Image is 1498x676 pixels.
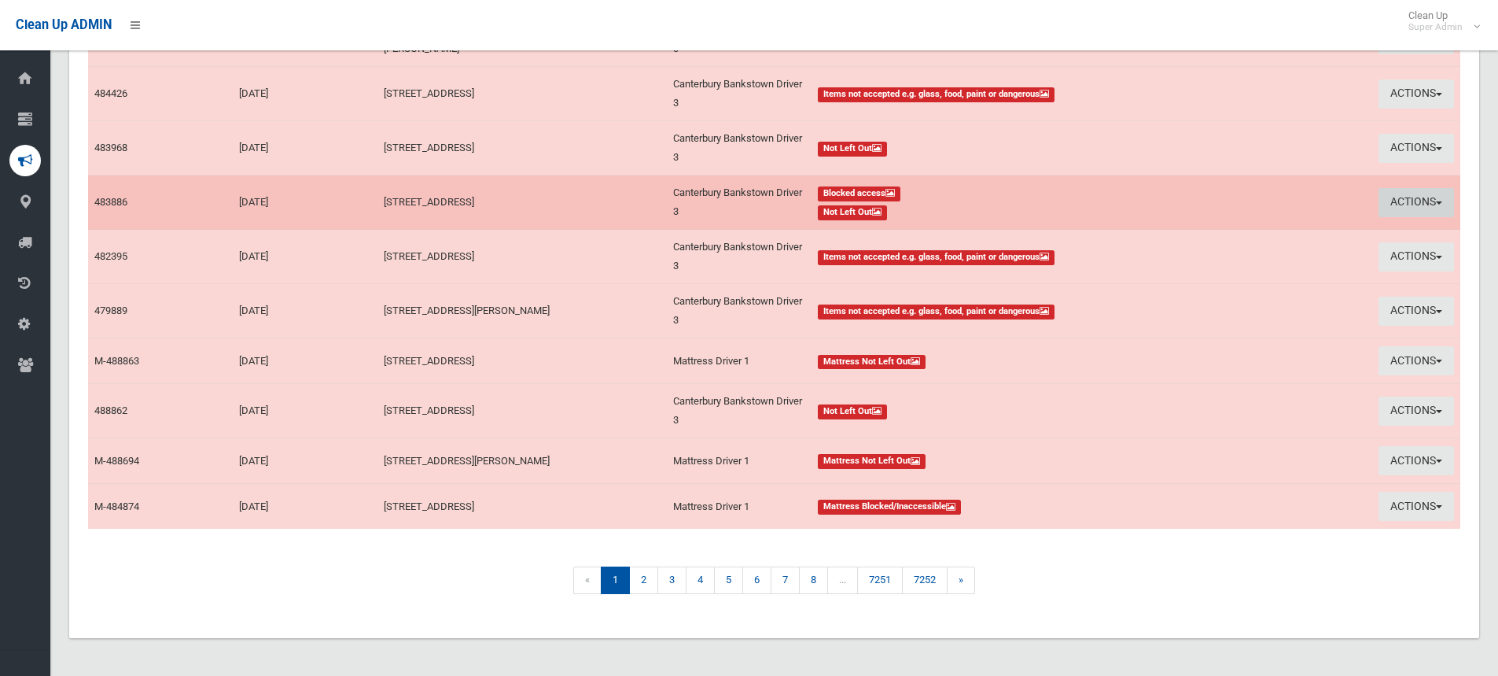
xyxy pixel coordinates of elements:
[818,87,1054,102] span: Items not accepted e.g. glass, food, paint or dangerous
[667,438,812,484] td: Mattress Driver 1
[1378,188,1454,217] button: Actions
[1378,297,1454,326] button: Actions
[667,484,812,529] td: Mattress Driver 1
[818,401,1164,420] a: Not Left Out
[1400,9,1478,33] span: Clean Up
[818,139,1164,157] a: Not Left Out
[233,338,377,384] td: [DATE]
[818,497,1164,516] a: Mattress Blocked/Inaccessible
[818,187,900,201] span: Blocked access
[771,567,800,594] a: 7
[233,230,377,284] td: [DATE]
[657,567,686,594] a: 3
[233,284,377,338] td: [DATE]
[857,567,903,594] a: 7251
[233,438,377,484] td: [DATE]
[1378,79,1454,109] button: Actions
[233,67,377,121] td: [DATE]
[1378,397,1454,426] button: Actions
[667,284,812,338] td: Canterbury Bankstown Driver 3
[742,567,771,594] a: 6
[818,454,926,469] span: Mattress Not Left Out
[818,301,1164,320] a: Items not accepted e.g. glass, food, paint or dangerous
[94,196,127,208] a: 483886
[818,247,1164,266] a: Items not accepted e.g. glass, food, paint or dangerous
[1378,492,1454,521] button: Actions
[714,567,743,594] a: 5
[377,438,667,484] td: [STREET_ADDRESS][PERSON_NAME]
[818,84,1164,103] a: Items not accepted e.g. glass, food, paint or dangerous
[818,355,926,370] span: Mattress Not Left Out
[377,230,667,284] td: [STREET_ADDRESS]
[629,567,658,594] a: 2
[233,175,377,230] td: [DATE]
[1378,134,1454,163] button: Actions
[94,404,127,416] a: 488862
[16,17,112,32] span: Clean Up ADMIN
[377,338,667,384] td: [STREET_ADDRESS]
[1378,446,1454,475] button: Actions
[377,284,667,338] td: [STREET_ADDRESS][PERSON_NAME]
[377,175,667,230] td: [STREET_ADDRESS]
[377,384,667,438] td: [STREET_ADDRESS]
[573,567,602,594] span: «
[818,142,887,157] span: Not Left Out
[1408,21,1463,33] small: Super Admin
[667,384,812,438] td: Canterbury Bankstown Driver 3
[947,567,975,594] a: »
[94,355,139,367] a: M-488863
[818,183,1164,221] a: Blocked access Not Left Out
[377,67,667,121] td: [STREET_ADDRESS]
[667,175,812,230] td: Canterbury Bankstown Driver 3
[667,230,812,284] td: Canterbury Bankstown Driver 3
[377,484,667,529] td: [STREET_ADDRESS]
[601,567,630,594] span: 1
[686,567,715,594] a: 4
[902,567,948,594] a: 7252
[94,87,127,99] a: 484426
[818,404,887,419] span: Not Left Out
[94,142,127,153] a: 483968
[818,500,961,515] span: Mattress Blocked/Inaccessible
[233,484,377,529] td: [DATE]
[233,121,377,175] td: [DATE]
[667,121,812,175] td: Canterbury Bankstown Driver 3
[94,305,127,316] a: 479889
[667,338,812,384] td: Mattress Driver 1
[1378,242,1454,272] button: Actions
[818,205,887,220] span: Not Left Out
[233,384,377,438] td: [DATE]
[94,455,139,467] a: M-488694
[799,567,828,594] a: 8
[94,250,127,262] a: 482395
[818,305,1054,320] span: Items not accepted e.g. glass, food, paint or dangerous
[818,352,1164,371] a: Mattress Not Left Out
[1378,346,1454,375] button: Actions
[667,67,812,121] td: Canterbury Bankstown Driver 3
[94,501,139,512] a: M-484874
[377,121,667,175] td: [STREET_ADDRESS]
[827,567,858,594] span: ...
[818,250,1054,265] span: Items not accepted e.g. glass, food, paint or dangerous
[818,452,1164,471] a: Mattress Not Left Out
